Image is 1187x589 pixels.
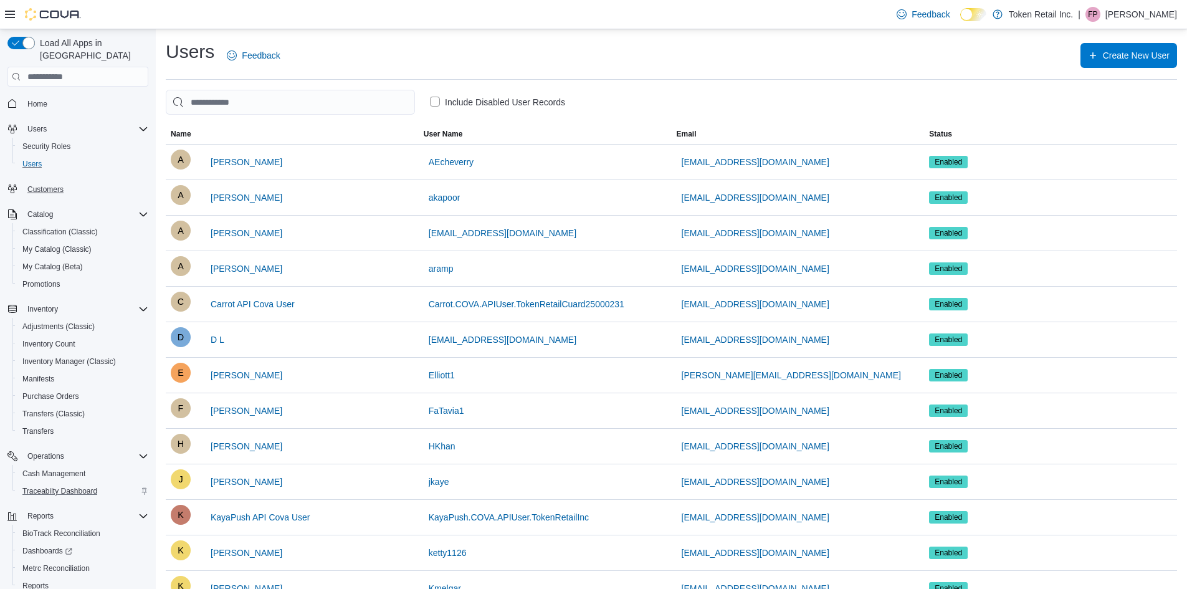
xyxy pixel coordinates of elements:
[211,440,282,453] span: [PERSON_NAME]
[17,156,148,171] span: Users
[22,357,116,366] span: Inventory Manager (Classic)
[22,262,83,272] span: My Catalog (Beta)
[178,150,184,170] span: a
[935,299,962,310] span: Enabled
[206,292,300,317] button: Carrot API Cova User
[12,318,153,335] button: Adjustments (Classic)
[677,434,834,459] button: [EMAIL_ADDRESS][DOMAIN_NAME]
[22,279,60,289] span: Promotions
[178,327,184,347] span: D
[22,449,148,464] span: Operations
[22,563,90,573] span: Metrc Reconciliation
[424,185,465,210] button: akapoor
[178,363,184,383] span: E
[1085,7,1100,22] div: Fetima Perkins
[206,398,287,423] button: [PERSON_NAME]
[429,227,576,239] span: [EMAIL_ADDRESS][DOMAIN_NAME]
[12,525,153,542] button: BioTrack Reconciliation
[17,139,148,154] span: Security Roles
[12,258,153,275] button: My Catalog (Beta)
[206,185,287,210] button: [PERSON_NAME]
[424,363,460,388] button: Elliott1
[22,546,72,556] span: Dashboards
[682,511,829,524] span: [EMAIL_ADDRESS][DOMAIN_NAME]
[935,370,962,381] span: Enabled
[178,469,183,489] span: J
[17,224,148,239] span: Classification (Classic)
[682,476,829,488] span: [EMAIL_ADDRESS][DOMAIN_NAME]
[211,476,282,488] span: [PERSON_NAME]
[17,406,148,421] span: Transfers (Classic)
[171,221,191,241] div: Albert
[424,398,469,423] button: FaTavia1
[17,354,121,369] a: Inventory Manager (Classic)
[12,465,153,482] button: Cash Management
[171,292,191,312] div: Carrot
[2,448,153,465] button: Operations
[171,540,191,560] div: Ketty
[22,244,92,254] span: My Catalog (Classic)
[17,337,148,352] span: Inventory Count
[171,185,191,205] div: Ashish
[929,298,968,310] span: Enabled
[929,476,968,488] span: Enabled
[424,327,581,352] button: [EMAIL_ADDRESS][DOMAIN_NAME]
[682,191,829,204] span: [EMAIL_ADDRESS][DOMAIN_NAME]
[22,207,148,222] span: Catalog
[677,363,906,388] button: [PERSON_NAME][EMAIL_ADDRESS][DOMAIN_NAME]
[429,298,624,310] span: Carrot.COVA.APIUser.TokenRetailCuard25000231
[171,398,191,418] div: Fetima
[677,540,834,565] button: [EMAIL_ADDRESS][DOMAIN_NAME]
[17,406,90,421] a: Transfers (Classic)
[211,511,310,524] span: KayaPush API Cova User
[929,191,968,204] span: Enabled
[677,292,834,317] button: [EMAIL_ADDRESS][DOMAIN_NAME]
[424,505,594,530] button: KayaPush.COVA.APIUser.TokenRetailInc
[12,353,153,370] button: Inventory Manager (Classic)
[206,256,287,281] button: [PERSON_NAME]
[935,512,962,523] span: Enabled
[22,529,100,539] span: BioTrack Reconciliation
[22,509,148,524] span: Reports
[211,227,282,239] span: [PERSON_NAME]
[22,469,85,479] span: Cash Management
[22,141,70,151] span: Security Roles
[22,426,54,436] span: Transfers
[17,337,80,352] a: Inventory Count
[1105,7,1177,22] p: [PERSON_NAME]
[206,469,287,494] button: [PERSON_NAME]
[27,124,47,134] span: Users
[206,327,229,352] button: D L
[12,223,153,241] button: Classification (Classic)
[27,184,64,194] span: Customers
[929,129,952,139] span: Status
[935,227,962,239] span: Enabled
[1080,43,1177,68] button: Create New User
[429,476,449,488] span: jkaye
[935,192,962,203] span: Enabled
[17,371,148,386] span: Manifests
[12,482,153,500] button: Traceabilty Dashboard
[935,334,962,345] span: Enabled
[424,256,459,281] button: aramp
[929,547,968,559] span: Enabled
[929,440,968,453] span: Enabled
[430,95,565,110] label: Include Disabled User Records
[22,486,97,496] span: Traceabilty Dashboard
[682,156,829,168] span: [EMAIL_ADDRESS][DOMAIN_NAME]
[429,156,474,168] span: AEcheverry
[211,369,282,381] span: [PERSON_NAME]
[935,405,962,416] span: Enabled
[677,185,834,210] button: [EMAIL_ADDRESS][DOMAIN_NAME]
[1088,7,1097,22] span: FP
[12,155,153,173] button: Users
[929,156,968,168] span: Enabled
[171,469,191,489] div: Jamie
[206,363,287,388] button: [PERSON_NAME]
[171,327,191,347] div: D
[178,221,184,241] span: A
[682,440,829,453] span: [EMAIL_ADDRESS][DOMAIN_NAME]
[22,122,52,136] button: Users
[677,129,697,139] span: Email
[166,39,214,64] h1: Users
